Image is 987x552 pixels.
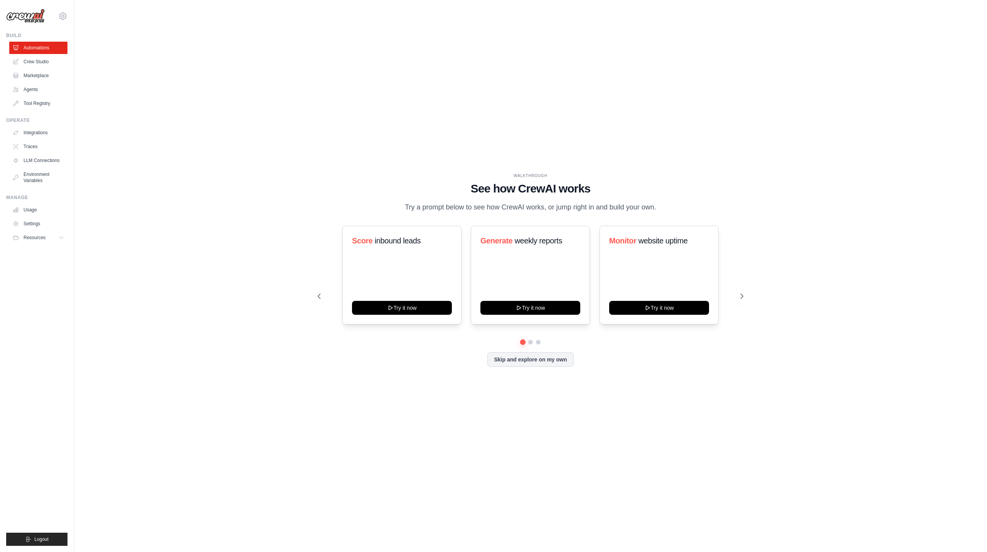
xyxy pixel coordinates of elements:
span: Generate [480,236,513,245]
button: Try it now [480,301,580,315]
div: Operate [6,117,67,123]
button: Resources [9,231,67,244]
button: Try it now [352,301,452,315]
span: inbound leads [375,236,421,245]
a: Environment Variables [9,168,67,187]
span: Resources [24,235,45,241]
button: Logout [6,533,67,546]
span: Score [352,236,373,245]
a: Integrations [9,127,67,139]
span: Monitor [609,236,637,245]
span: weekly reports [515,236,562,245]
a: Usage [9,204,67,216]
button: Try it now [609,301,709,315]
a: LLM Connections [9,154,67,167]
a: Marketplace [9,69,67,82]
a: Crew Studio [9,56,67,68]
a: Settings [9,218,67,230]
div: WALKTHROUGH [318,173,743,179]
div: Manage [6,194,67,201]
span: website uptime [638,236,687,245]
button: Skip and explore on my own [487,352,573,367]
p: Try a prompt below to see how CrewAI works, or jump right in and build your own. [401,202,660,213]
img: Logo [6,9,45,24]
a: Automations [9,42,67,54]
h1: See how CrewAI works [318,182,743,196]
a: Agents [9,83,67,96]
a: Tool Registry [9,97,67,110]
a: Traces [9,140,67,153]
span: Logout [34,536,49,542]
div: Build [6,32,67,39]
